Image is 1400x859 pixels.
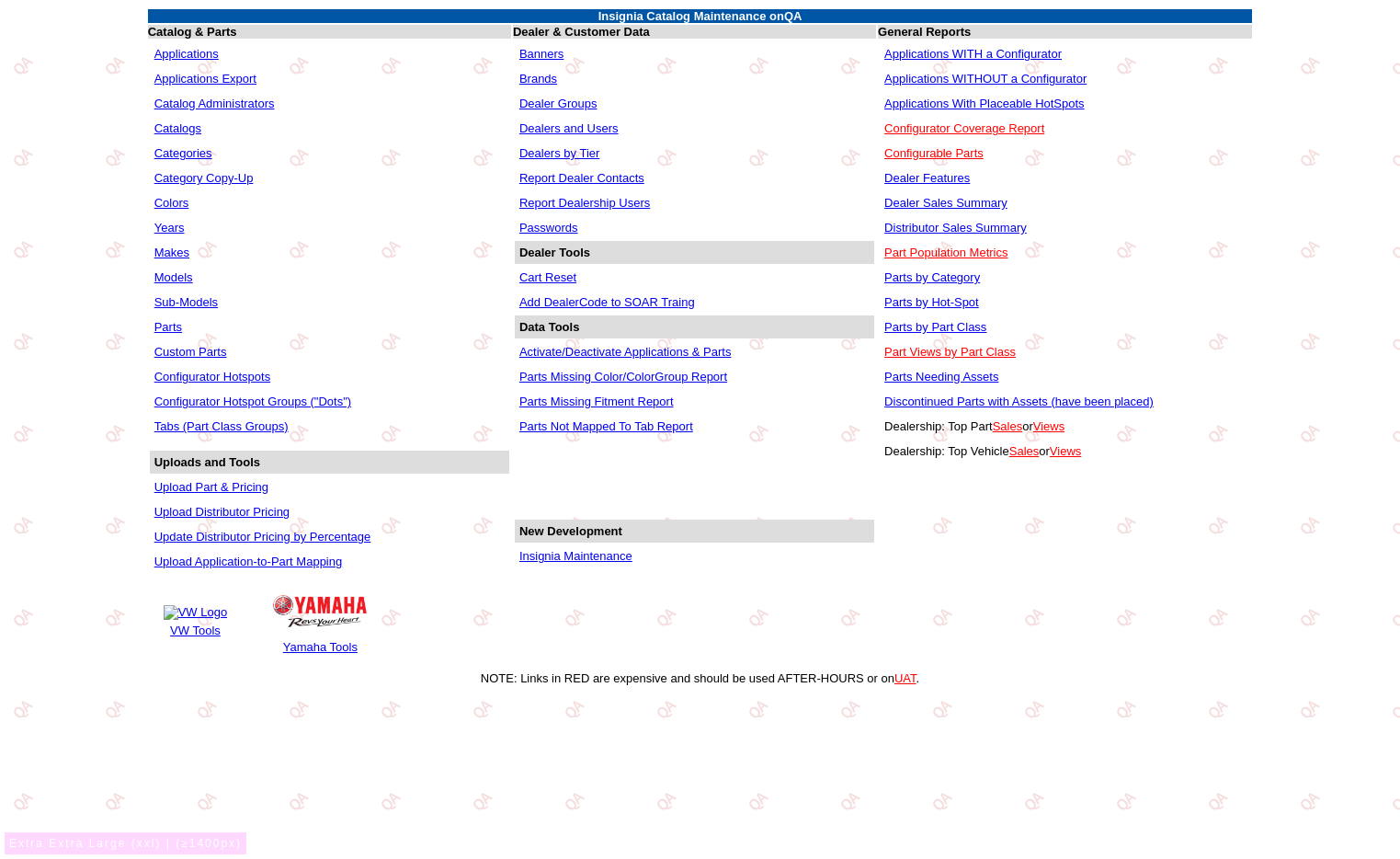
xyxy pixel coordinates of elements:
a: Makes [154,246,189,259]
td: Dealership: Top Part or [880,415,1250,438]
a: Report Dealership Users [519,196,650,210]
a: Upload Part & Pricing [154,480,268,494]
a: Configurable Parts [884,146,984,160]
a: Parts Needing Assets [884,370,998,384]
a: Dealers and Users [519,121,619,135]
a: Banners [519,47,563,61]
a: Report Dealer Contacts [519,171,644,185]
a: Dealer Features [884,171,970,185]
a: Dealers by Tier [519,146,599,160]
a: Sales [993,419,1023,433]
img: VW Logo [164,605,227,620]
img: Yamaha Logo [273,595,367,627]
td: Insignia Catalog Maintenance on [148,9,1253,23]
a: Part Population Metrics [884,246,1007,259]
a: Activate/Deactivate Applications & Parts [519,345,732,359]
a: Parts Not Mapped To Tab Report [519,419,693,433]
a: Category Copy-Up [154,171,254,185]
a: Years [154,221,185,235]
a: Insignia Maintenance [519,549,632,563]
a: Configurator Coverage Report [884,121,1044,135]
b: Data Tools [519,320,580,334]
div: NOTE: Links in RED are expensive and should be used AFTER-HOURS or on . [7,671,1393,685]
span: QA [784,9,802,23]
a: Dealer Groups [519,97,598,110]
a: Parts by Category [884,270,980,284]
a: Dealer Sales Summary [884,196,1007,210]
a: Yamaha Logo Yamaha Tools [270,586,370,657]
td: Dealership: Top Vehicle or [880,440,1250,463]
td: Yamaha Tools [272,639,368,655]
a: Distributor Sales Summary [884,221,1027,235]
a: Configurator Hotspots [154,370,270,384]
a: Parts [154,320,182,334]
a: Passwords [519,221,578,235]
a: Discontinued Parts with Assets (have been placed) [884,395,1154,408]
a: Catalog Administrators [154,97,275,110]
a: Categories [154,146,212,160]
a: Custom Parts [154,345,227,359]
a: Sales [1009,444,1040,458]
b: Uploads and Tools [154,455,260,469]
a: Sub-Models [154,295,218,309]
b: Dealer & Customer Data [513,25,650,39]
a: Applications WITH a Configurator [884,47,1062,61]
a: Applications With Placeable HotSpots [884,97,1085,110]
a: Update Distributor Pricing by Percentage [154,530,371,544]
a: Views [1050,444,1081,458]
td: VW Tools [163,623,228,638]
a: Parts Missing Color/ColorGroup Report [519,370,727,384]
b: Catalog & Parts [148,25,237,39]
a: Applications WITHOUT a Configurator [884,72,1087,86]
b: New Development [519,524,622,538]
a: Configurator Hotspot Groups ("Dots") [154,395,351,408]
b: General Reports [878,25,971,39]
a: UAT [894,671,916,685]
a: Upload Distributor Pricing [154,505,290,519]
a: Applications Export [154,72,256,86]
a: Models [154,270,193,284]
a: VW Logo VW Tools [161,602,230,640]
a: Brands [519,72,557,86]
a: Catalogs [154,121,201,135]
a: Views [1033,419,1064,433]
a: Applications [154,47,219,61]
a: Parts by Part Class [884,320,986,334]
a: Colors [154,196,189,210]
a: Add DealerCode to SOAR Traing [519,295,695,309]
a: Tabs (Part Class Groups) [154,419,289,433]
a: Upload Application-to-Part Mapping [154,555,343,568]
a: Parts by Hot-Spot [884,295,979,309]
a: Part Views by Part Class [884,345,1016,359]
a: Parts Missing Fitment Report [519,395,674,408]
b: Dealer Tools [519,246,590,259]
a: Cart Reset [519,270,576,284]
